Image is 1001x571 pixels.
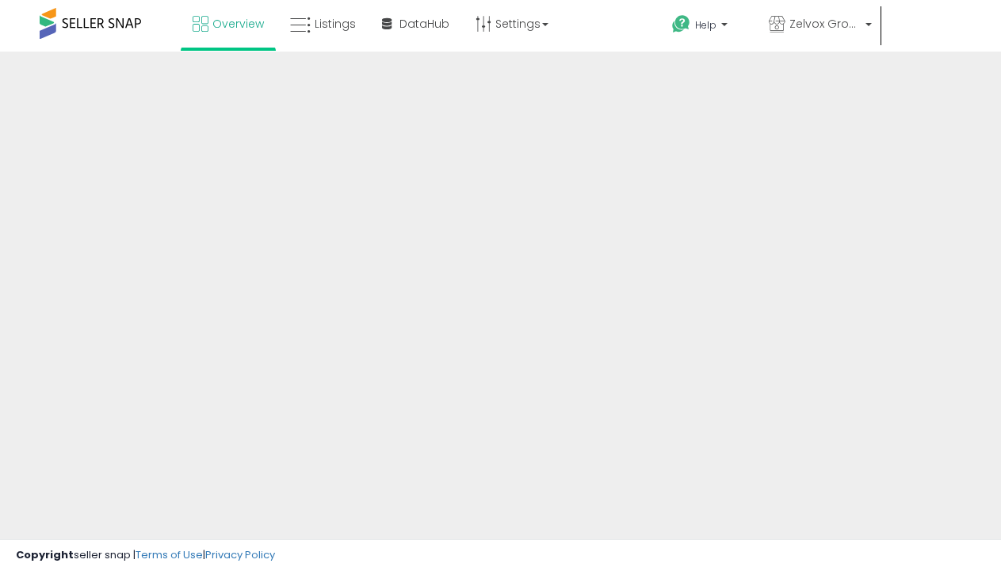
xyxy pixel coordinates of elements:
strong: Copyright [16,547,74,562]
span: Listings [315,16,356,32]
a: Terms of Use [136,547,203,562]
span: Help [695,18,716,32]
div: seller snap | | [16,548,275,563]
a: Privacy Policy [205,547,275,562]
span: Zelvox Group LLC [789,16,861,32]
span: Overview [212,16,264,32]
span: DataHub [399,16,449,32]
i: Get Help [671,14,691,34]
a: Help [659,2,755,52]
